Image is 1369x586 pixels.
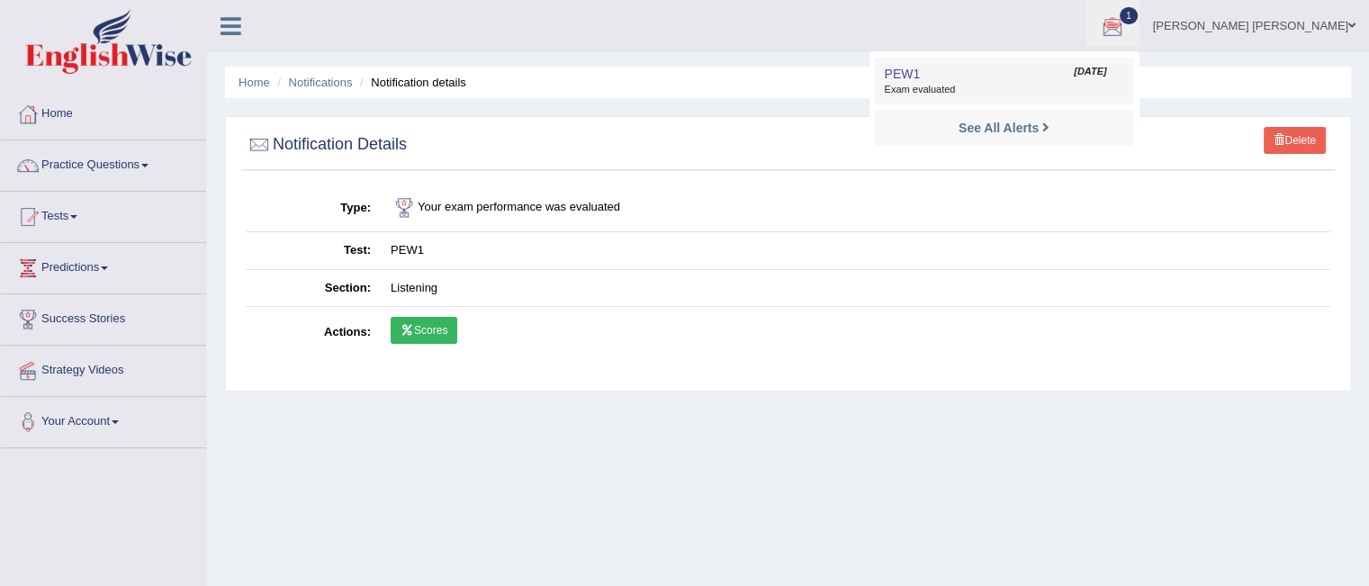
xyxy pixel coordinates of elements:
a: See All Alerts [954,118,1054,138]
a: Notifications [289,76,353,89]
a: Success Stories [1,294,206,339]
span: PEW1 [884,67,920,81]
a: Predictions [1,243,206,288]
a: Home [239,76,270,89]
strong: See All Alerts [959,121,1039,135]
a: Strategy Videos [1,346,206,391]
span: Exam evaluated [884,83,1123,97]
h2: Notification Details [246,131,407,158]
a: Practice Questions [1,140,206,185]
th: Section [246,269,381,307]
a: Home [1,89,206,134]
td: PEW1 [381,232,1330,270]
td: Your exam performance was evaluated [381,185,1330,232]
span: 1 [1120,7,1138,24]
td: Listening [381,269,1330,307]
span: [DATE] [1074,65,1106,79]
a: Your Account [1,397,206,442]
th: Type [246,185,381,232]
a: Tests [1,192,206,237]
th: Test [246,232,381,270]
li: Notification details [356,74,466,91]
a: Scores [391,317,457,344]
a: Delete [1264,127,1326,154]
a: PEW1 [DATE] Exam evaluated [879,62,1128,100]
th: Actions [246,307,381,359]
